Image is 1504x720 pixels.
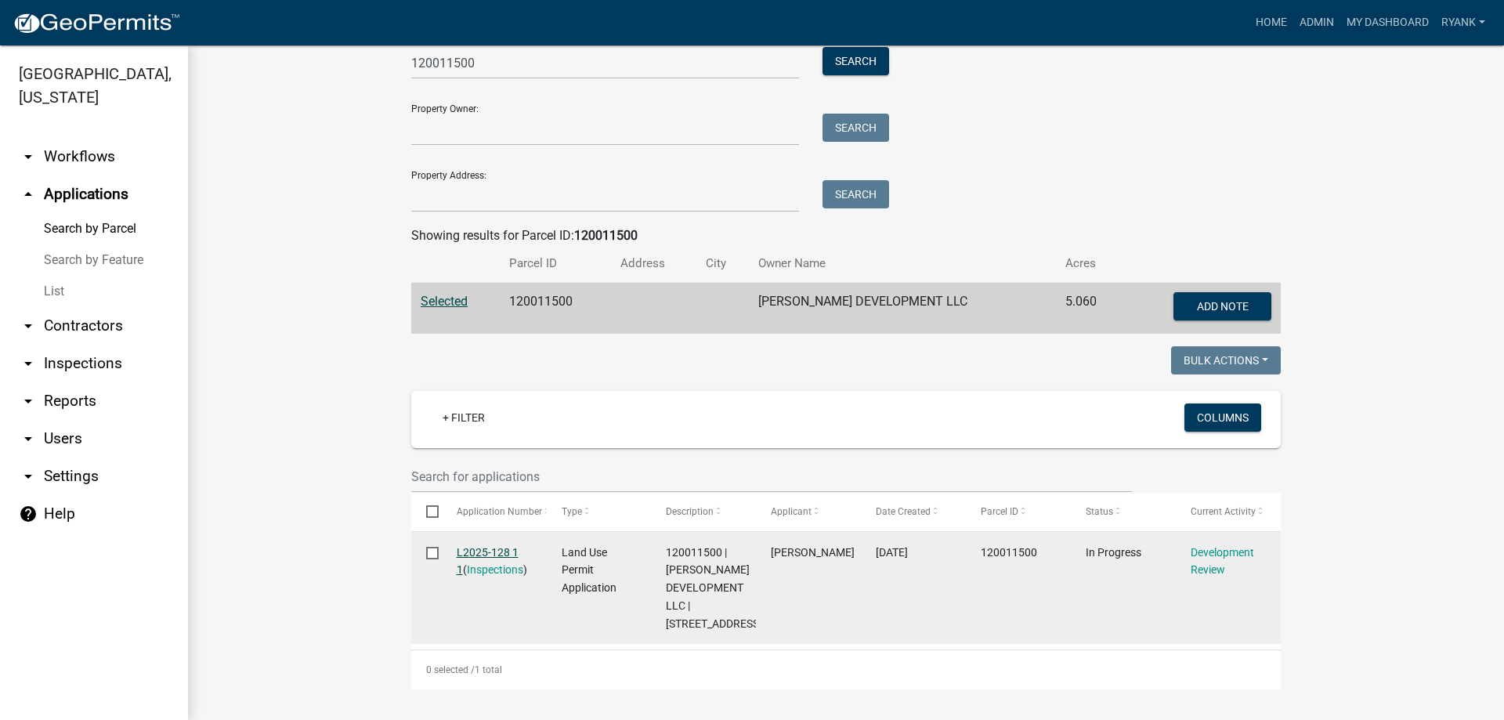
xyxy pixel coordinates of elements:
datatable-header-cell: Applicant [756,493,861,530]
span: Parcel ID [981,506,1018,517]
span: 120011500 | SALDANA DEVELOPMENT LLC | 761 95th St NW [666,546,762,630]
i: arrow_drop_down [19,147,38,166]
button: Bulk Actions [1171,346,1281,374]
span: Description [666,506,714,517]
span: Land Use Permit Application [562,546,616,595]
i: arrow_drop_down [19,467,38,486]
datatable-header-cell: Date Created [861,493,966,530]
span: Status [1086,506,1113,517]
span: Type [562,506,582,517]
datatable-header-cell: Description [651,493,756,530]
button: Add Note [1173,292,1271,320]
div: Showing results for Parcel ID: [411,226,1281,245]
datatable-header-cell: Application Number [441,493,546,530]
button: Columns [1184,403,1261,432]
th: Parcel ID [500,245,610,282]
a: Home [1249,8,1293,38]
th: City [696,245,749,282]
a: L2025-128 1 1 [457,546,519,577]
span: In Progress [1086,546,1141,559]
i: arrow_drop_down [19,317,38,335]
i: help [19,505,38,523]
strong: 120011500 [574,228,638,243]
datatable-header-cell: Type [546,493,651,530]
i: arrow_drop_down [19,429,38,448]
span: 120011500 [981,546,1037,559]
th: Owner Name [749,245,1056,282]
a: Development Review [1191,546,1254,577]
a: My Dashboard [1340,8,1435,38]
td: 120011500 [500,283,610,335]
button: Search [822,114,889,142]
th: Address [611,245,696,282]
i: arrow_drop_down [19,354,38,373]
button: Search [822,47,889,75]
th: Acres [1056,245,1123,282]
a: RyanK [1435,8,1491,38]
a: Inspections [467,563,523,576]
i: arrow_drop_down [19,392,38,411]
datatable-header-cell: Parcel ID [966,493,1071,530]
datatable-header-cell: Current Activity [1176,493,1281,530]
td: 5.060 [1056,283,1123,335]
span: 0 selected / [426,664,475,675]
span: Mark Saldana [771,546,855,559]
span: Application Number [457,506,542,517]
datatable-header-cell: Status [1071,493,1176,530]
td: [PERSON_NAME] DEVELOPMENT LLC [749,283,1056,335]
datatable-header-cell: Select [411,493,441,530]
span: Current Activity [1191,506,1256,517]
input: Search for applications [411,461,1132,493]
a: Selected [421,294,468,309]
a: Admin [1293,8,1340,38]
i: arrow_drop_up [19,185,38,204]
a: + Filter [430,403,497,432]
span: Date Created [876,506,931,517]
span: 09/04/2025 [876,546,908,559]
button: Search [822,180,889,208]
span: Applicant [771,506,812,517]
div: ( ) [457,544,532,580]
div: 1 total [411,650,1281,689]
span: Add Note [1196,300,1248,313]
